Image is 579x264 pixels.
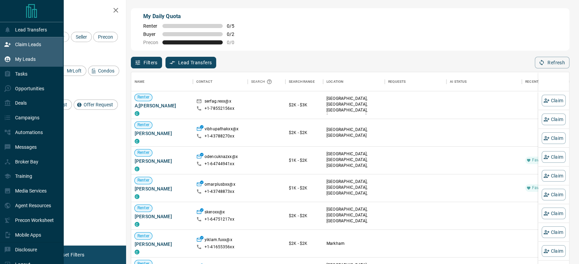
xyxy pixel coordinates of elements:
[96,68,117,74] span: Condos
[205,209,225,216] p: skeroxx@x
[205,126,238,133] p: vibhupathakxx@x
[135,213,189,220] span: [PERSON_NAME]
[542,95,566,106] button: Claim
[535,57,569,68] button: Refresh
[327,179,381,202] p: Midtown | Central
[96,34,115,40] span: Precon
[289,213,320,219] p: $2K - $2K
[135,130,189,137] span: [PERSON_NAME]
[205,244,234,250] p: +1- 41655356xx
[529,157,553,163] span: Favourite
[289,185,320,191] p: $1K - $2K
[52,249,89,261] button: Reset Filters
[542,226,566,238] button: Claim
[542,170,566,182] button: Claim
[289,157,320,163] p: $1K - $2K
[205,133,234,139] p: +1- 43788270xx
[205,182,235,189] p: omarplusbxx@x
[165,57,217,68] button: Lead Transfers
[205,237,232,244] p: yiklam.fuxx@x
[74,100,118,110] div: Offer Request
[227,40,242,45] span: 0 / 0
[542,208,566,219] button: Claim
[135,111,139,116] div: condos.ca
[450,72,467,91] div: AI Status
[205,154,238,161] p: odencuknazxx@x
[135,241,189,248] span: [PERSON_NAME]
[327,127,381,138] p: [GEOGRAPHIC_DATA], [GEOGRAPHIC_DATA]
[135,205,152,211] span: Renter
[135,94,152,100] span: Renter
[196,72,212,91] div: Contact
[143,12,242,21] p: My Daily Quota
[542,114,566,125] button: Claim
[327,151,381,175] p: Midtown | Central, North York, West End, York Crosstown
[542,189,566,200] button: Claim
[327,72,343,91] div: Location
[131,57,162,68] button: Filters
[73,34,89,40] span: Seller
[143,31,158,37] span: Buyer
[135,102,189,109] span: A;[PERSON_NAME]
[81,102,115,107] span: Offer Request
[64,68,84,74] span: MrLoft
[135,167,139,171] div: condos.ca
[71,32,92,42] div: Seller
[542,132,566,144] button: Claim
[289,102,320,108] p: $2K - $3K
[542,245,566,257] button: Claim
[205,161,234,167] p: +1- 64744941xx
[289,130,320,136] p: $2K - $2K
[135,233,152,239] span: Renter
[88,66,119,76] div: Condos
[227,31,242,37] span: 0 / 2
[323,72,385,91] div: Location
[289,240,320,247] p: $2K - $2K
[327,96,381,119] p: North York
[143,40,158,45] span: Precon
[135,139,139,144] div: condos.ca
[135,185,189,192] span: [PERSON_NAME]
[205,189,234,195] p: +1- 43748873xx
[135,177,152,183] span: Renter
[446,72,522,91] div: AI Status
[57,66,86,76] div: MrLoft
[542,151,566,163] button: Claim
[385,72,446,91] div: Requests
[135,122,152,128] span: Renter
[135,72,145,91] div: Name
[285,72,323,91] div: Search Range
[327,207,381,230] p: [GEOGRAPHIC_DATA], [GEOGRAPHIC_DATA], [GEOGRAPHIC_DATA], [GEOGRAPHIC_DATA]
[251,72,274,91] div: Search
[135,250,139,254] div: condos.ca
[227,23,242,29] span: 0 / 5
[289,72,315,91] div: Search Range
[327,241,381,247] p: Markham
[205,216,234,222] p: +1- 64751217xx
[135,158,189,164] span: [PERSON_NAME]
[529,185,553,191] span: Favourite
[135,194,139,199] div: condos.ca
[193,72,248,91] div: Contact
[93,32,118,42] div: Precon
[205,106,234,111] p: +1- 78552156xx
[131,72,193,91] div: Name
[388,72,406,91] div: Requests
[135,222,139,227] div: condos.ca
[205,98,231,106] p: serfag.rexx@x
[143,23,158,29] span: Renter
[135,150,152,156] span: Renter
[22,7,119,15] h2: Filters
